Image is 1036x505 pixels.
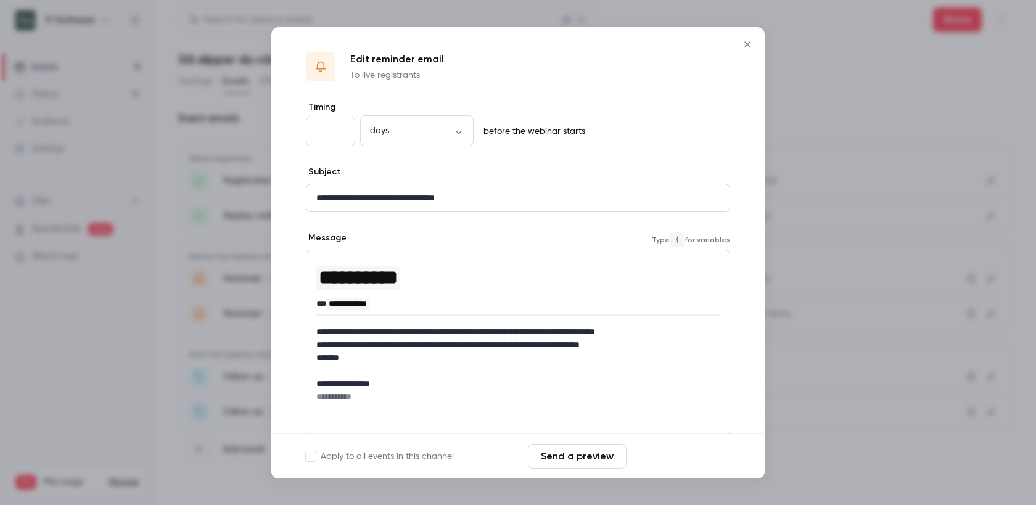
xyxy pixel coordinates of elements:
span: Type for variables [652,232,730,247]
div: editor [306,250,730,409]
button: Send a preview [528,444,627,469]
code: { [670,232,684,247]
label: Timing [306,101,730,113]
div: days [360,125,474,137]
button: Save changes [631,444,730,469]
button: Close [735,32,760,57]
div: editor [306,184,730,212]
p: To live registrants [350,69,444,81]
p: Edit reminder email [350,52,444,67]
label: Apply to all events in this channel [306,450,454,462]
label: Message [306,232,347,244]
p: before the webinar starts [479,125,585,138]
label: Subject [306,166,341,178]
